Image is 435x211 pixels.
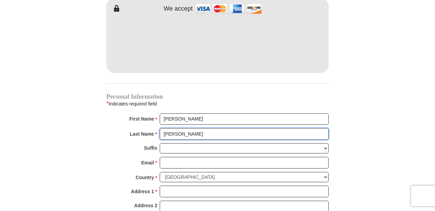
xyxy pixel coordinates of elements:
strong: Country [136,173,154,182]
strong: Last Name [130,129,154,139]
strong: Address 2 [134,201,157,210]
strong: Email [141,158,154,167]
img: credit cards accepted [194,1,263,16]
strong: First Name [129,114,154,124]
h4: We accept [164,5,193,13]
strong: Address 1 [131,187,154,196]
strong: Suffix [144,143,157,153]
div: Indicates required field [106,99,329,108]
h4: Personal Information [106,94,329,99]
